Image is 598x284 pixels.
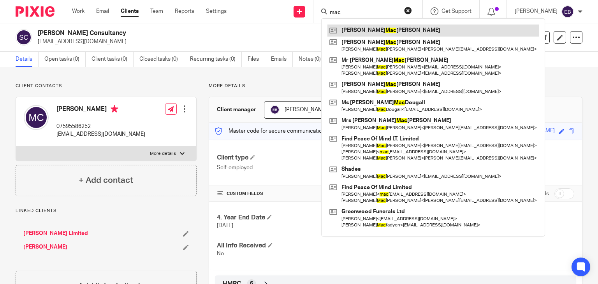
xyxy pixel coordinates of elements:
[16,83,197,89] p: Client contacts
[285,107,327,112] span: [PERSON_NAME]
[38,29,389,37] h2: [PERSON_NAME] Consultancy
[79,174,133,186] h4: + Add contact
[16,52,39,67] a: Details
[215,127,349,135] p: Master code for secure communications and files
[150,7,163,15] a: Team
[24,105,49,130] img: svg%3E
[248,52,265,67] a: Files
[150,151,176,157] p: More details
[217,242,396,250] h4: All Info Received
[16,6,55,17] img: Pixie
[270,105,280,114] img: svg%3E
[16,29,32,46] img: svg%3E
[91,52,134,67] a: Client tasks (0)
[23,243,67,251] a: [PERSON_NAME]
[404,7,412,14] button: Clear
[217,164,396,172] p: Self-employed
[111,105,118,113] i: Primary
[329,9,399,16] input: Search
[23,230,88,237] a: [PERSON_NAME] Limited
[515,7,558,15] p: [PERSON_NAME]
[299,52,327,67] a: Notes (0)
[217,251,224,256] span: No
[217,106,256,114] h3: Client manager
[217,191,396,197] h4: CUSTOM FIELDS
[38,38,477,46] p: [EMAIL_ADDRESS][DOMAIN_NAME]
[217,223,233,228] span: [DATE]
[271,52,293,67] a: Emails
[217,154,396,162] h4: Client type
[190,52,242,67] a: Recurring tasks (0)
[209,83,582,89] p: More details
[16,208,197,214] p: Linked clients
[175,7,194,15] a: Reports
[121,7,139,15] a: Clients
[441,9,471,14] span: Get Support
[96,7,109,15] a: Email
[139,52,184,67] a: Closed tasks (0)
[44,52,86,67] a: Open tasks (0)
[56,105,145,115] h4: [PERSON_NAME]
[56,130,145,138] p: [EMAIL_ADDRESS][DOMAIN_NAME]
[72,7,84,15] a: Work
[561,5,574,18] img: svg%3E
[217,214,396,222] h4: 4. Year End Date
[56,123,145,130] p: 07595586252
[206,7,227,15] a: Settings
